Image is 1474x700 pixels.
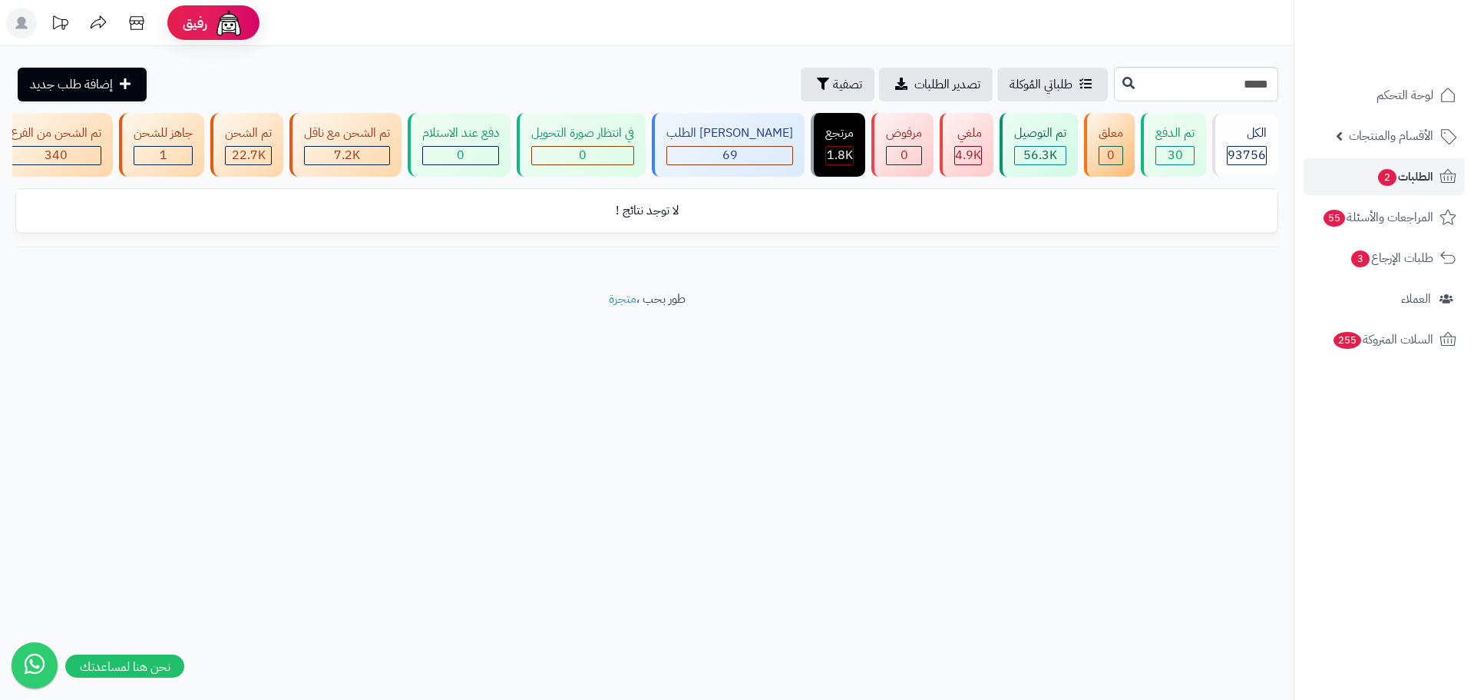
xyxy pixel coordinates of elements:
[286,113,405,177] a: تم الشحن مع ناقل 7.2K
[213,8,244,38] img: ai-face.png
[1107,146,1115,164] span: 0
[160,146,167,164] span: 1
[1349,125,1433,147] span: الأقسام والمنتجات
[868,113,937,177] a: مرفوض 0
[996,113,1081,177] a: تم التوصيل 56.3K
[405,113,514,177] a: دفع عند الاستلام 0
[879,68,993,101] a: تصدير الطلبات
[833,75,862,94] span: تصفية
[305,147,389,164] div: 7223
[955,147,981,164] div: 4946
[207,113,286,177] a: تم الشحن 22.7K
[1138,113,1209,177] a: تم الدفع 30
[955,146,981,164] span: 4.9K
[886,124,922,142] div: مرفوض
[423,147,498,164] div: 0
[422,124,499,142] div: دفع عند الاستلام
[1155,124,1195,142] div: تم الدفع
[827,146,853,164] span: 1.8K
[1099,147,1122,164] div: 0
[116,113,207,177] a: جاهز للشحن 1
[1156,147,1194,164] div: 30
[1324,210,1346,227] span: 55
[1304,280,1465,317] a: العملاء
[666,124,793,142] div: [PERSON_NAME] الطلب
[232,146,266,164] span: 22.7K
[1332,329,1433,350] span: السلات المتروكة
[1351,250,1370,267] span: 3
[801,68,874,101] button: تصفية
[1168,146,1183,164] span: 30
[1010,75,1072,94] span: طلباتي المُوكلة
[1304,321,1465,358] a: السلات المتروكة255
[41,8,79,42] a: تحديثات المنصة
[579,146,587,164] span: 0
[1304,158,1465,195] a: الطلبات2
[532,147,633,164] div: 0
[11,124,101,142] div: تم الشحن من الفرع
[1228,146,1266,164] span: 93756
[18,68,147,101] a: إضافة طلب جديد
[825,124,854,142] div: مرتجع
[826,147,853,164] div: 1797
[1014,124,1066,142] div: تم التوصيل
[997,68,1108,101] a: طلباتي المُوكلة
[1099,124,1123,142] div: معلق
[901,146,908,164] span: 0
[1227,124,1267,142] div: الكل
[12,147,101,164] div: 340
[134,147,192,164] div: 1
[914,75,980,94] span: تصدير الطلبات
[609,290,636,308] a: متجرة
[1015,147,1066,164] div: 56333
[954,124,982,142] div: ملغي
[1304,240,1465,277] a: طلبات الإرجاع3
[45,146,68,164] span: 340
[937,113,996,177] a: ملغي 4.9K
[649,113,808,177] a: [PERSON_NAME] الطلب 69
[667,147,792,164] div: 69
[30,75,113,94] span: إضافة طلب جديد
[134,124,193,142] div: جاهز للشحن
[1304,199,1465,236] a: المراجعات والأسئلة55
[16,190,1277,232] td: لا توجد نتائج !
[1370,36,1459,68] img: logo-2.png
[722,146,738,164] span: 69
[1081,113,1138,177] a: معلق 0
[1304,77,1465,114] a: لوحة التحكم
[531,124,634,142] div: في انتظار صورة التحويل
[1023,146,1057,164] span: 56.3K
[225,124,272,142] div: تم الشحن
[183,14,207,32] span: رفيق
[808,113,868,177] a: مرتجع 1.8K
[887,147,921,164] div: 0
[457,146,464,164] span: 0
[1322,207,1433,228] span: المراجعات والأسئلة
[1377,85,1433,106] span: لوحة التحكم
[226,147,271,164] div: 22680
[514,113,649,177] a: في انتظار صورة التحويل 0
[1401,288,1431,310] span: العملاء
[1209,113,1281,177] a: الكل93756
[1377,166,1433,187] span: الطلبات
[334,146,360,164] span: 7.2K
[304,124,390,142] div: تم الشحن مع ناقل
[1350,247,1433,269] span: طلبات الإرجاع
[1334,332,1362,349] span: 255
[1378,169,1396,186] span: 2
